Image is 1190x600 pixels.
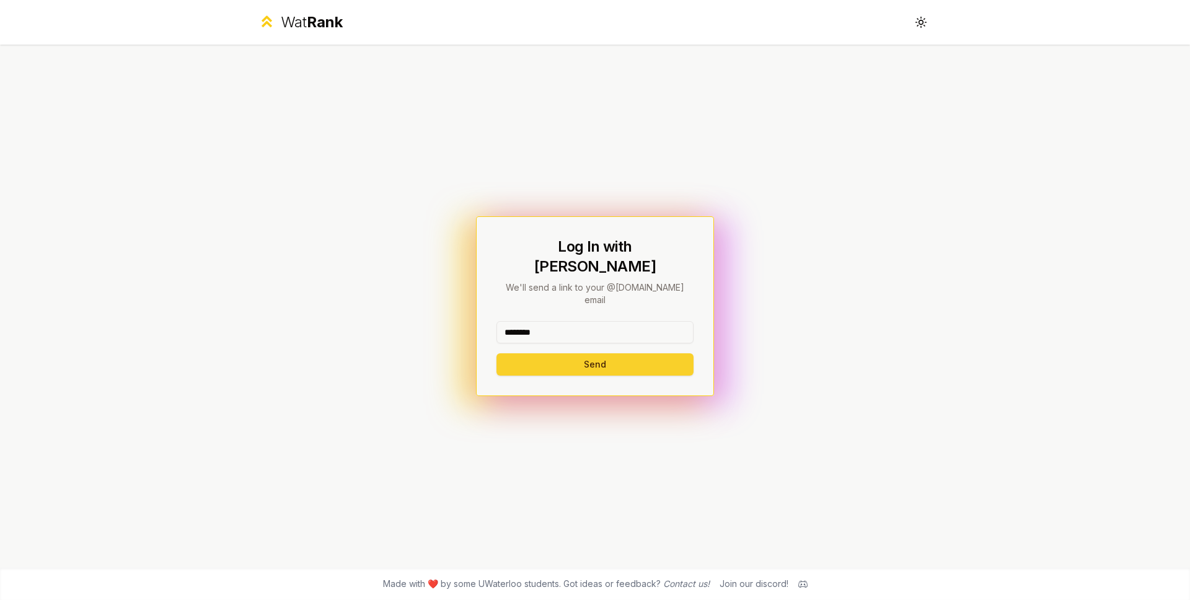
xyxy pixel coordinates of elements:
[496,237,694,276] h1: Log In with [PERSON_NAME]
[383,578,710,590] span: Made with ❤️ by some UWaterloo students. Got ideas or feedback?
[281,12,343,32] div: Wat
[307,13,343,31] span: Rank
[258,12,343,32] a: WatRank
[663,578,710,589] a: Contact us!
[496,353,694,376] button: Send
[720,578,788,590] div: Join our discord!
[496,281,694,306] p: We'll send a link to your @[DOMAIN_NAME] email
